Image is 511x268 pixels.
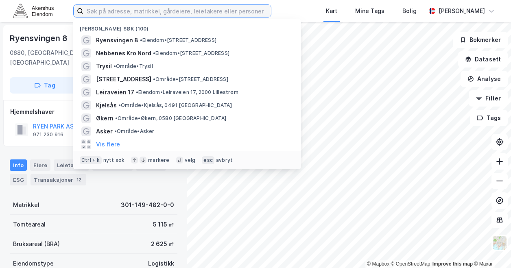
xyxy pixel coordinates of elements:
span: • [153,76,155,82]
div: 12 [75,176,83,184]
span: • [140,37,142,43]
div: Ryensvingen 8 [10,32,69,45]
div: Bolig [402,6,417,16]
img: akershus-eiendom-logo.9091f326c980b4bce74ccdd9f866810c.svg [13,4,54,18]
div: ESG [10,174,27,185]
div: 0680, [GEOGRAPHIC_DATA], [GEOGRAPHIC_DATA] [10,48,113,68]
div: Transaksjoner [31,174,86,185]
button: Vis flere [96,139,120,149]
span: • [114,63,116,69]
div: 2 625 ㎡ [151,239,174,249]
span: Trysil [96,61,112,71]
span: Eiendom • [STREET_ADDRESS] [140,37,216,44]
iframe: Chat Widget [470,229,511,268]
span: • [136,89,138,95]
span: • [114,128,117,134]
div: Mine Tags [355,6,384,16]
a: Mapbox [367,261,389,267]
button: Datasett [458,51,508,68]
span: • [153,50,155,56]
div: esc [202,156,214,164]
button: Tag [10,77,80,94]
div: Kontrollprogram for chat [470,229,511,268]
div: Leietakere [54,159,89,171]
span: Kjelsås [96,100,117,110]
div: 5 115 ㎡ [153,220,174,229]
span: • [118,102,121,108]
div: Tomteareal [13,220,46,229]
button: Analyse [461,71,508,87]
div: Bruksareal (BRA) [13,239,60,249]
span: Ryensvingen 8 [96,35,138,45]
span: Område • Økern, 0580 [GEOGRAPHIC_DATA] [115,115,226,122]
div: Hjemmelshaver [10,107,177,117]
span: [STREET_ADDRESS] [96,74,151,84]
span: Økern [96,113,114,123]
div: [PERSON_NAME] søk (100) [73,19,301,34]
div: avbryt [216,157,233,163]
div: markere [148,157,169,163]
span: Eiendom • [STREET_ADDRESS] [153,50,229,57]
div: Ctrl + k [80,156,102,164]
a: OpenStreetMap [391,261,430,267]
span: Område • Asker [114,128,155,135]
div: Eiere [30,159,50,171]
div: Info [10,159,27,171]
div: 971 230 916 [33,131,63,138]
div: [PERSON_NAME] [439,6,485,16]
div: velg [185,157,196,163]
span: Nebbenes Kro Nord [96,48,151,58]
span: • [115,115,118,121]
div: nytt søk [103,157,125,163]
span: Område • Trysil [114,63,153,70]
span: Område • [STREET_ADDRESS] [153,76,228,83]
div: Kart [326,6,337,16]
a: Improve this map [432,261,473,267]
div: 301-149-482-0-0 [121,200,174,210]
button: Filter [469,90,508,107]
span: Asker [96,126,113,136]
button: Bokmerker [453,32,508,48]
span: Område • Kjelsås, 0491 [GEOGRAPHIC_DATA] [118,102,232,109]
div: Matrikkel [13,200,39,210]
span: Leiraveien 17 [96,87,134,97]
input: Søk på adresse, matrikkel, gårdeiere, leietakere eller personer [83,5,271,17]
span: Eiendom • Leiraveien 17, 2000 Lillestrøm [136,89,238,96]
button: Tags [470,110,508,126]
